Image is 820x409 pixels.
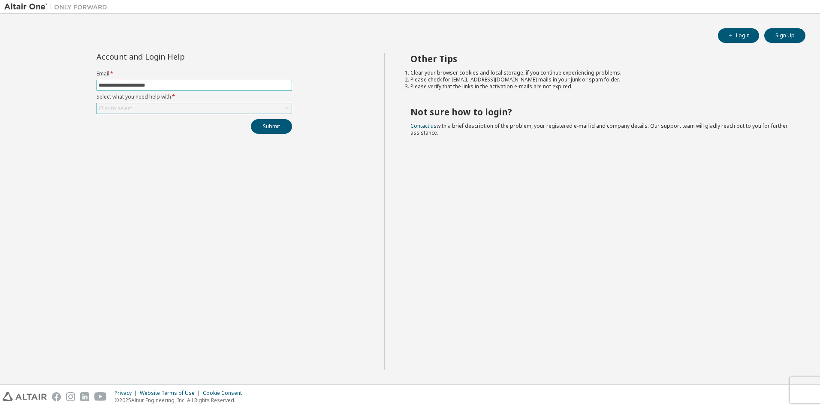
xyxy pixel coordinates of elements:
div: Privacy [115,390,140,397]
div: Click to select [99,105,132,112]
img: altair_logo.svg [3,392,47,401]
li: Clear your browser cookies and local storage, if you continue experiencing problems. [410,69,790,76]
img: Altair One [4,3,112,11]
a: Contact us [410,122,437,129]
p: © 2025 Altair Engineering, Inc. All Rights Reserved. [115,397,247,404]
div: Click to select [97,103,292,114]
img: instagram.svg [66,392,75,401]
button: Submit [251,119,292,134]
span: with a brief description of the problem, your registered e-mail id and company details. Our suppo... [410,122,788,136]
label: Select what you need help with [96,93,292,100]
h2: Other Tips [410,53,790,64]
img: linkedin.svg [80,392,89,401]
h2: Not sure how to login? [410,106,790,117]
div: Account and Login Help [96,53,253,60]
div: Website Terms of Use [140,390,203,397]
button: Sign Up [764,28,805,43]
li: Please verify that the links in the activation e-mails are not expired. [410,83,790,90]
label: Email [96,70,292,77]
div: Cookie Consent [203,390,247,397]
button: Login [718,28,759,43]
img: facebook.svg [52,392,61,401]
li: Please check for [EMAIL_ADDRESS][DOMAIN_NAME] mails in your junk or spam folder. [410,76,790,83]
img: youtube.svg [94,392,107,401]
